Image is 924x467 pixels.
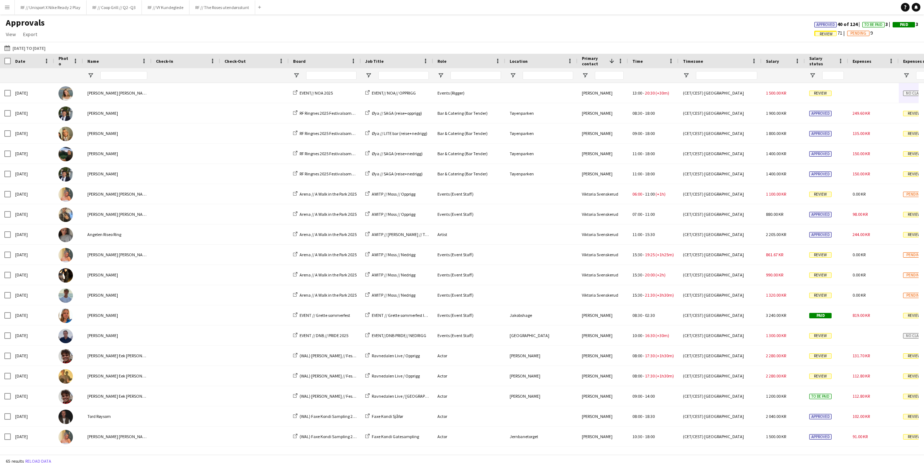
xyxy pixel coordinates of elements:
img: Christian Smelhus [58,147,73,161]
div: Events (Event Staff) [433,285,505,305]
button: Open Filter Menu [510,72,516,79]
input: Role Filter Input [450,71,501,80]
span: Review [820,32,833,36]
span: AWITP // Moss // Opprigg [372,191,415,197]
div: [PERSON_NAME] [577,123,628,143]
button: [DATE] to [DATE] [3,44,47,52]
span: Expenses [853,58,871,64]
div: (CET/CEST) [GEOGRAPHIC_DATA] [679,326,762,345]
span: AWITP // Moss // Opprigg [372,211,415,217]
div: (CET/CEST) [GEOGRAPHIC_DATA] [679,123,762,143]
a: AWITP // [PERSON_NAME] // Team DJ [PERSON_NAME] [365,232,471,237]
div: Tøyenparken [505,123,577,143]
input: Name Filter Input [100,71,147,80]
div: [DATE] [11,346,54,366]
span: 13:00 [632,90,642,96]
div: [PERSON_NAME] [83,123,152,143]
img: Hannah Ludivia Rotbæk Meling [58,248,73,262]
span: 1 800.00 KR [766,131,786,136]
span: Øya // SAGA (reise+nedrigg) [372,171,423,176]
span: Role [437,58,446,64]
span: AWITP // Moss // Nedrigg [372,272,415,278]
div: [DATE] [11,123,54,143]
div: Actor [433,406,505,426]
span: - [643,151,644,156]
div: Events (Event Staff) [433,184,505,204]
div: [PERSON_NAME] [83,447,152,467]
span: Øya // SAGA (reise+opprigg) [372,110,422,116]
a: Arena // A Walk in the Park 2025 [293,211,357,217]
button: Open Filter Menu [809,72,816,79]
span: RF Ringnes 2025 Festivalsommer [300,131,359,136]
div: (CET/CEST) [GEOGRAPHIC_DATA] [679,83,762,103]
span: RF Ringnes 2025 Festivalsommer [300,151,359,156]
button: Open Filter Menu [683,72,689,79]
span: Name [87,58,99,64]
div: Actor [433,447,505,467]
span: Board [293,58,306,64]
div: [DATE] [11,305,54,325]
span: (WAL) [PERSON_NAME] // Festivalsommer [300,393,376,399]
a: Arena // A Walk in the Park 2025 [293,252,357,257]
span: 08:30 [632,110,642,116]
a: Øya // SAGA (reise+nedrigg) [365,151,423,156]
a: RF Ringnes 2025 Festivalsommer [293,110,359,116]
span: Ravnedalen Live / [GEOGRAPHIC_DATA] [372,393,445,399]
div: [DATE] [11,285,54,305]
a: Arena // A Walk in the Park 2025 [293,272,357,278]
div: (CET/CEST) [GEOGRAPHIC_DATA] [679,204,762,224]
img: Albert Eek Minassian [58,389,73,404]
a: (WAL) [PERSON_NAME] // Festivalsommer [293,393,376,399]
div: (CET/CEST) [GEOGRAPHIC_DATA] [679,224,762,244]
span: Faxe Kondi Sjåfør [372,414,403,419]
span: Date [15,58,25,64]
a: AWITP // Moss // Opprigg [365,211,415,217]
div: [PERSON_NAME] [83,285,152,305]
span: 1 400.00 KR [766,151,786,156]
a: (WAL) [PERSON_NAME] // Festivalsommer [293,373,376,379]
span: 18:00 [645,151,655,156]
a: EVENT // Grette sommerfest Innkjøp [365,313,437,318]
span: Arena // A Walk in the Park 2025 [300,292,357,298]
span: AWITP // [PERSON_NAME] // Team DJ [PERSON_NAME] [372,232,471,237]
div: (CET/CEST) [GEOGRAPHIC_DATA] [679,447,762,467]
div: Events (Event Staff) [433,305,505,325]
div: [PERSON_NAME] [PERSON_NAME] [83,245,152,265]
button: RF // Coop Grill // Q2 -Q3 [87,0,142,14]
a: RF Ringnes 2025 Festivalsommer [293,151,359,156]
span: Pending [850,31,866,36]
a: Faxe Kondi Sjåfør [365,414,403,419]
span: (WAL) [PERSON_NAME] // Festivalsommer [300,373,376,379]
span: Review [809,91,832,96]
button: RF // The Roses utendørsstunt [189,0,255,14]
a: Øya // LITE bar (reise+nedrigg) [365,131,427,136]
div: [PERSON_NAME] [505,366,577,386]
span: 20:30 [645,90,655,96]
span: To Be Paid [864,22,882,27]
a: (WAL) Faxe Kondi Sampling 2025 [293,414,359,419]
div: [PERSON_NAME] [577,366,628,386]
span: 3 [893,21,918,27]
div: [PERSON_NAME] Eek [PERSON_NAME] [83,386,152,406]
button: Open Filter Menu [293,72,300,79]
a: Arena // A Walk in the Park 2025 [293,191,357,197]
div: [PERSON_NAME] [577,326,628,345]
span: (+1h) [655,191,666,197]
div: Jernbanetorget [505,427,577,446]
div: [PERSON_NAME] [577,305,628,325]
span: 1 400.00 KR [766,171,786,176]
div: [PERSON_NAME] [577,164,628,184]
a: Faxe Kondi Gatesampling [365,434,419,439]
div: [DATE] [11,184,54,204]
div: Bar & Catering (Bar Tender) [433,144,505,163]
span: 9 [847,30,873,36]
span: 98.00 KR [853,211,868,217]
div: (CET/CEST) [GEOGRAPHIC_DATA] [679,366,762,386]
button: Open Filter Menu [437,72,444,79]
div: Bar & Catering (Bar Tender) [433,164,505,184]
img: Kristian Bernt Torgersen [58,329,73,343]
span: Photo [58,56,70,66]
div: Viktoria Svenskerud [577,265,628,285]
a: RF Ringnes 2025 Festivalsommer [293,131,359,136]
div: [GEOGRAPHIC_DATA] [505,326,577,345]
